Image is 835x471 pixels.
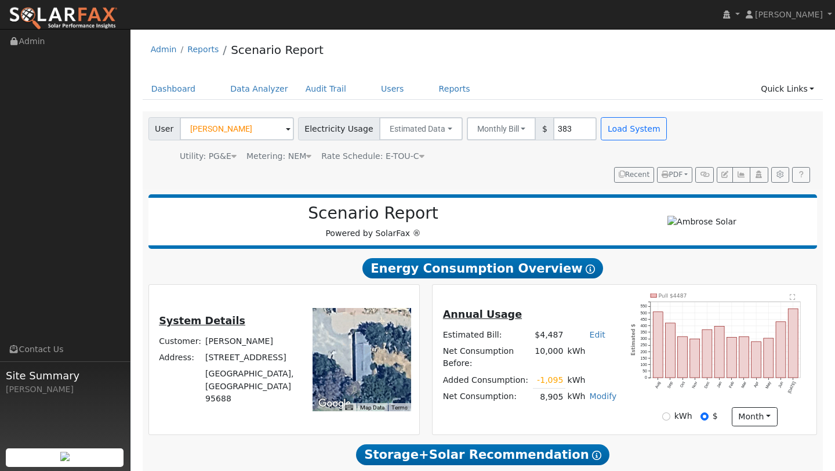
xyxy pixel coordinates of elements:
[640,330,647,334] text: 350
[667,216,736,228] img: Ambrose Solar
[679,381,685,388] text: Oct
[533,343,565,372] td: 10,000
[728,381,735,389] text: Feb
[533,372,565,389] td: -1,095
[640,356,647,360] text: 150
[391,404,408,411] a: Terms
[674,410,692,422] label: kWh
[703,381,710,389] text: Dec
[321,151,424,161] span: Alias: None
[717,167,733,183] button: Edit User
[771,167,789,183] button: Settings
[691,381,698,389] text: Nov
[640,310,647,314] text: 500
[778,381,784,388] text: Jun
[788,309,798,378] rect: onclick=""
[441,327,533,343] td: Estimated Bill:
[372,78,413,100] a: Users
[776,321,786,377] rect: onclick=""
[750,167,768,183] button: Login As
[702,329,712,378] rect: onclick=""
[752,342,761,378] rect: onclick=""
[764,338,774,378] rect: onclick=""
[586,265,595,274] i: Show Help
[662,412,670,421] input: kWh
[645,375,647,379] text: 0
[700,412,709,421] input: $
[6,383,124,396] div: [PERSON_NAME]
[297,78,355,100] a: Audit Trail
[739,336,749,378] rect: onclick=""
[630,324,636,356] text: Estimated $
[315,396,354,411] a: Open this area in Google Maps (opens a new window)
[662,171,682,179] span: PDF
[180,150,237,162] div: Utility: PG&E
[740,381,747,389] text: Mar
[601,117,667,140] button: Load System
[716,381,723,388] text: Jan
[159,315,245,327] u: System Details
[765,381,772,390] text: May
[157,334,204,350] td: Customer:
[732,167,750,183] button: Multi-Series Graph
[231,43,324,57] a: Scenario Report
[222,78,297,100] a: Data Analyzer
[713,410,718,422] label: $
[204,350,300,366] td: [STREET_ADDRESS]
[678,336,688,378] rect: onclick=""
[345,404,353,412] button: Keyboard shortcuts
[592,451,601,460] i: Show Help
[187,45,219,54] a: Reports
[430,78,479,100] a: Reports
[246,150,311,162] div: Metering: NEM
[755,10,823,19] span: [PERSON_NAME]
[614,167,655,183] button: Recent
[143,78,205,100] a: Dashboard
[60,452,70,461] img: retrieve
[565,343,619,372] td: kWh
[298,117,380,140] span: Electricity Usage
[714,326,724,378] rect: onclick=""
[533,389,565,405] td: 8,905
[441,343,533,372] td: Net Consumption Before:
[690,339,700,378] rect: onclick=""
[640,324,647,328] text: 400
[590,330,605,339] a: Edit
[659,292,687,298] text: Pull $4487
[467,117,536,140] button: Monthly Bill
[148,117,180,140] span: User
[665,323,675,378] rect: onclick=""
[752,78,823,100] a: Quick Links
[533,327,565,343] td: $4,487
[160,204,586,223] h2: Scenario Report
[640,349,647,353] text: 200
[790,294,796,300] text: 
[666,381,673,389] text: Sep
[6,368,124,383] span: Site Summary
[315,396,354,411] img: Google
[360,404,384,412] button: Map Data
[362,258,602,279] span: Energy Consumption Overview
[535,117,554,140] span: $
[640,317,647,321] text: 450
[204,366,300,407] td: [GEOGRAPHIC_DATA], [GEOGRAPHIC_DATA] 95688
[695,167,713,183] button: Generate Report Link
[565,389,587,405] td: kWh
[732,407,778,427] button: month
[653,311,663,378] rect: onclick=""
[379,117,463,140] button: Estimated Data
[657,167,692,183] button: PDF
[151,45,177,54] a: Admin
[640,336,647,340] text: 300
[642,369,647,373] text: 50
[640,304,647,308] text: 550
[154,204,593,240] div: Powered by SolarFax ®
[792,167,810,183] a: Help Link
[356,444,609,465] span: Storage+Solar Recommendation
[753,381,760,389] text: Apr
[727,337,736,378] rect: onclick=""
[204,334,300,350] td: [PERSON_NAME]
[441,389,533,405] td: Net Consumption:
[157,350,204,366] td: Address:
[9,6,118,31] img: SolarFax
